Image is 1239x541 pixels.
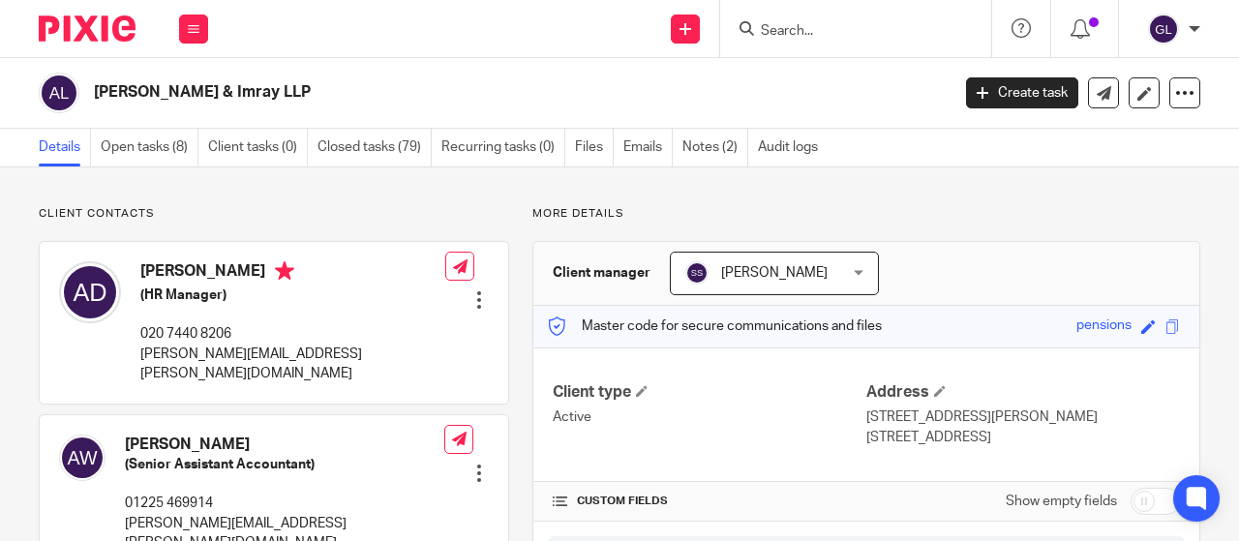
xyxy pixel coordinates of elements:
[1148,14,1179,45] img: svg%3E
[866,407,1180,427] p: [STREET_ADDRESS][PERSON_NAME]
[39,206,509,222] p: Client contacts
[59,261,121,323] img: svg%3E
[94,82,769,103] h2: [PERSON_NAME] & Imray LLP
[125,455,444,474] h5: (Senior Assistant Accountant)
[1006,492,1117,511] label: Show empty fields
[553,382,866,403] h4: Client type
[140,286,445,305] h5: (HR Manager)
[759,23,933,41] input: Search
[140,345,445,384] p: [PERSON_NAME][EMAIL_ADDRESS][PERSON_NAME][DOMAIN_NAME]
[685,261,709,285] img: svg%3E
[441,129,565,166] a: Recurring tasks (0)
[623,129,673,166] a: Emails
[721,266,828,280] span: [PERSON_NAME]
[125,435,444,455] h4: [PERSON_NAME]
[532,206,1200,222] p: More details
[39,129,91,166] a: Details
[39,15,136,42] img: Pixie
[1076,316,1132,338] div: pensions
[317,129,432,166] a: Closed tasks (79)
[553,494,866,509] h4: CUSTOM FIELDS
[39,73,79,113] img: svg%3E
[140,324,445,344] p: 020 7440 8206
[682,129,748,166] a: Notes (2)
[575,129,614,166] a: Files
[866,428,1180,447] p: [STREET_ADDRESS]
[140,261,445,286] h4: [PERSON_NAME]
[866,382,1180,403] h4: Address
[553,407,866,427] p: Active
[966,77,1078,108] a: Create task
[101,129,198,166] a: Open tasks (8)
[758,129,828,166] a: Audit logs
[59,435,106,481] img: svg%3E
[275,261,294,281] i: Primary
[548,316,882,336] p: Master code for secure communications and files
[208,129,308,166] a: Client tasks (0)
[125,494,444,513] p: 01225 469914
[553,263,650,283] h3: Client manager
